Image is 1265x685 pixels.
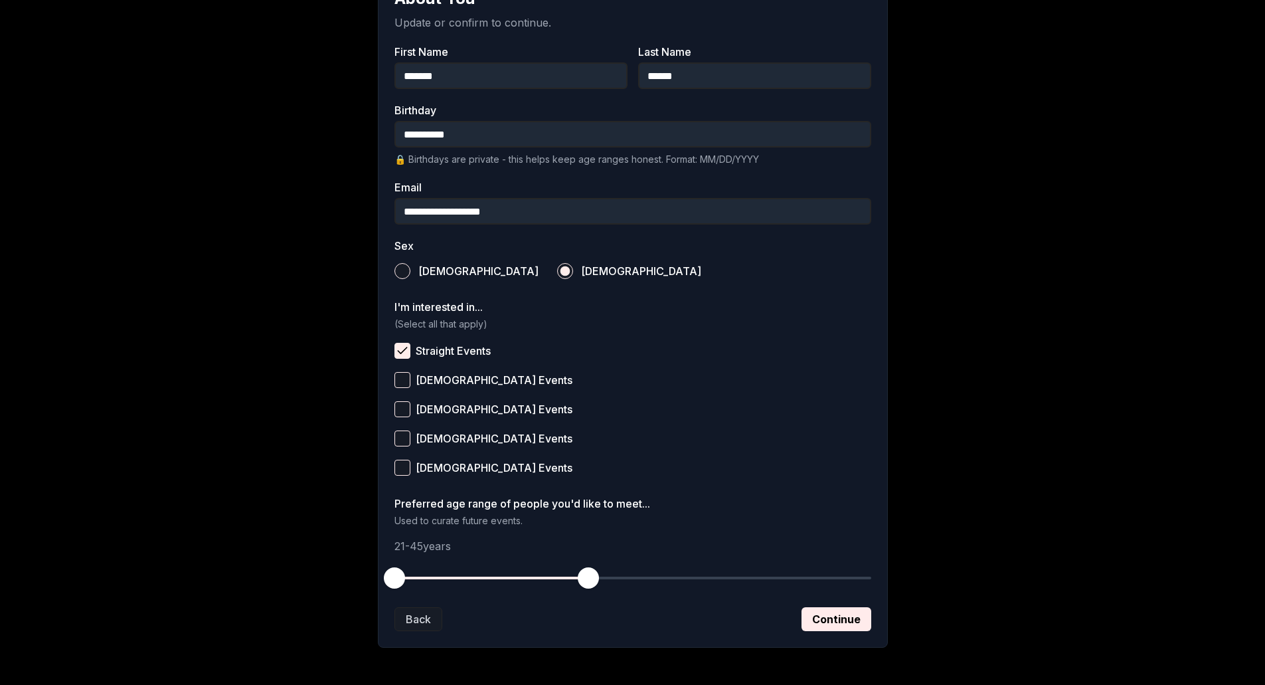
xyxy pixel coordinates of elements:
[638,47,871,57] label: Last Name
[394,105,871,116] label: Birthday
[416,375,572,385] span: [DEMOGRAPHIC_DATA] Events
[418,266,539,276] span: [DEMOGRAPHIC_DATA]
[394,302,871,312] label: I'm interested in...
[394,460,410,476] button: [DEMOGRAPHIC_DATA] Events
[801,607,871,631] button: Continue
[394,263,410,279] button: [DEMOGRAPHIC_DATA]
[581,266,701,276] span: [DEMOGRAPHIC_DATA]
[394,431,410,446] button: [DEMOGRAPHIC_DATA] Events
[394,498,871,509] label: Preferred age range of people you'd like to meet...
[394,538,871,554] p: 21 - 45 years
[394,182,871,193] label: Email
[394,153,871,166] p: 🔒 Birthdays are private - this helps keep age ranges honest. Format: MM/DD/YYYY
[394,514,871,528] p: Used to curate future events.
[416,345,491,356] span: Straight Events
[394,607,442,631] button: Back
[394,241,871,251] label: Sex
[557,263,573,279] button: [DEMOGRAPHIC_DATA]
[416,433,572,444] span: [DEMOGRAPHIC_DATA] Events
[394,372,410,388] button: [DEMOGRAPHIC_DATA] Events
[394,47,628,57] label: First Name
[416,404,572,415] span: [DEMOGRAPHIC_DATA] Events
[394,343,410,359] button: Straight Events
[394,401,410,417] button: [DEMOGRAPHIC_DATA] Events
[416,462,572,473] span: [DEMOGRAPHIC_DATA] Events
[394,318,871,331] p: (Select all that apply)
[394,15,871,31] p: Update or confirm to continue.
